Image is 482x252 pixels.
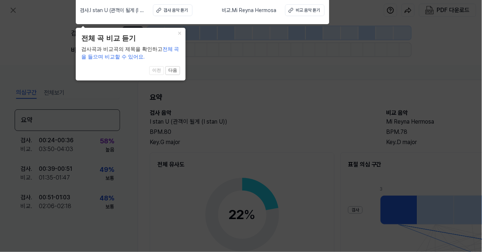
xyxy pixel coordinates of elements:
[285,4,325,16] button: 비교 음악 듣기
[174,28,186,38] button: Close
[164,7,188,14] div: 검사 음악 듣기
[80,7,144,14] span: 검사 . I stan U (관객이 될게 (I stan U))
[222,7,276,14] span: 비교 . Mi Reyna Hermosa
[165,66,180,75] button: 다음
[81,33,180,44] header: 전체 곡 비교 듣기
[81,46,179,60] span: 전체 곡을 들으며 비교할 수 있어요.
[81,45,180,61] div: 검사곡과 비교곡의 제목을 확인하고
[296,7,320,14] div: 비교 음악 듣기
[153,4,193,16] button: 검사 음악 듣기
